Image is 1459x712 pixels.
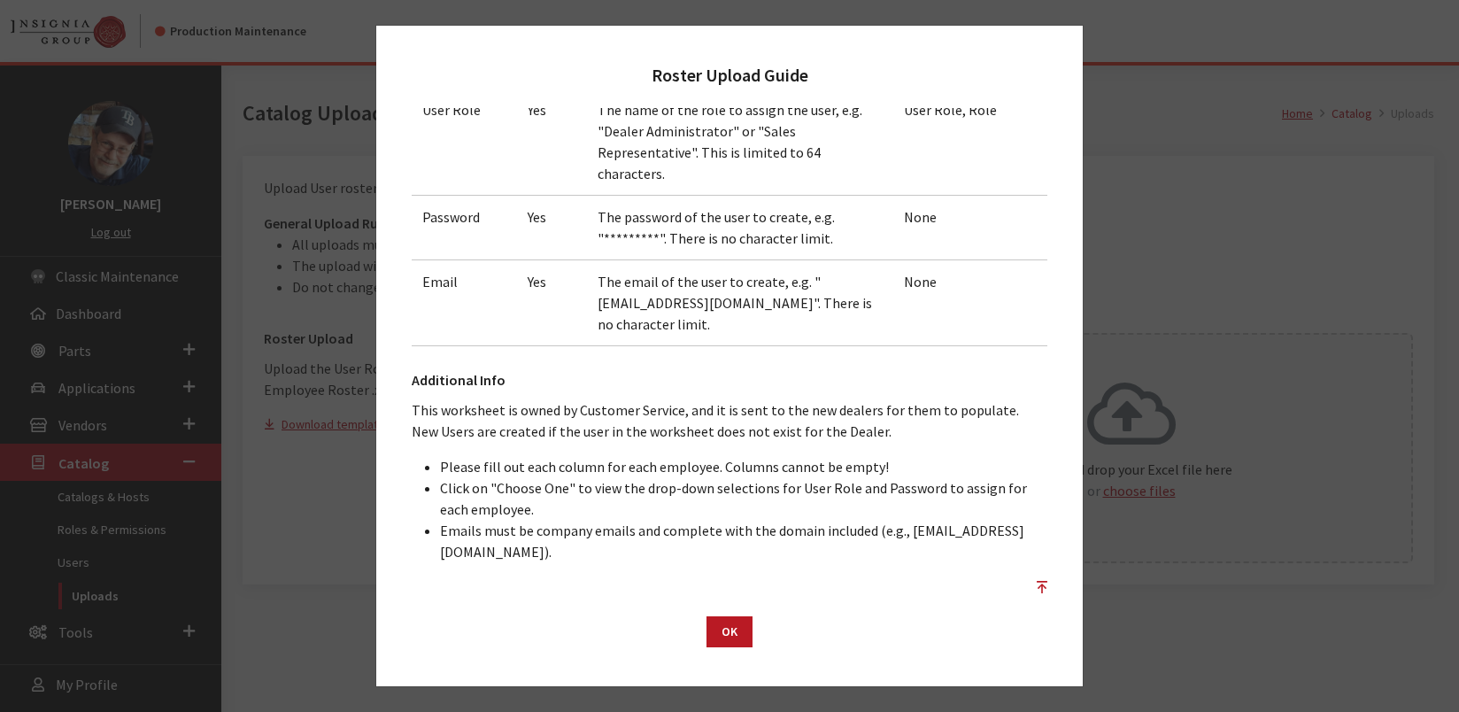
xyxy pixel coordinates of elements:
button: OK [706,616,753,647]
a: to top [1037,578,1047,596]
li: Please fill out each column for each employee. Columns cannot be empty! [440,456,1047,477]
td: Yes [517,196,587,260]
td: None [893,260,1047,346]
td: User Role, Role [893,89,1047,196]
td: Password [412,196,517,260]
td: The email of the user to create, e.g. "[EMAIL_ADDRESS][DOMAIN_NAME]". There is no character limit. [587,260,894,346]
p: This worksheet is owned by Customer Service, and it is sent to the new dealers for them to popula... [412,399,1047,442]
li: Emails must be company emails and complete with the domain included (e.g., [EMAIL_ADDRESS][DOMAIN... [440,520,1047,562]
td: Yes [517,260,587,346]
td: Email [412,260,517,346]
h3: Additional Info [412,369,1047,391]
td: User Role [412,89,517,196]
td: Yes [517,89,587,196]
li: Click on "Choose One" to view the drop-down selections for User Role and Password to assign for e... [440,477,1047,520]
td: The password of the user to create, e.g. "*********". There is no character limit. [587,196,894,260]
td: The name of the role to assign the user, e.g. "Dealer Administrator" or "Sales Representative". T... [587,89,894,196]
h2: Roster Upload Guide [652,61,808,89]
td: None [893,196,1047,260]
